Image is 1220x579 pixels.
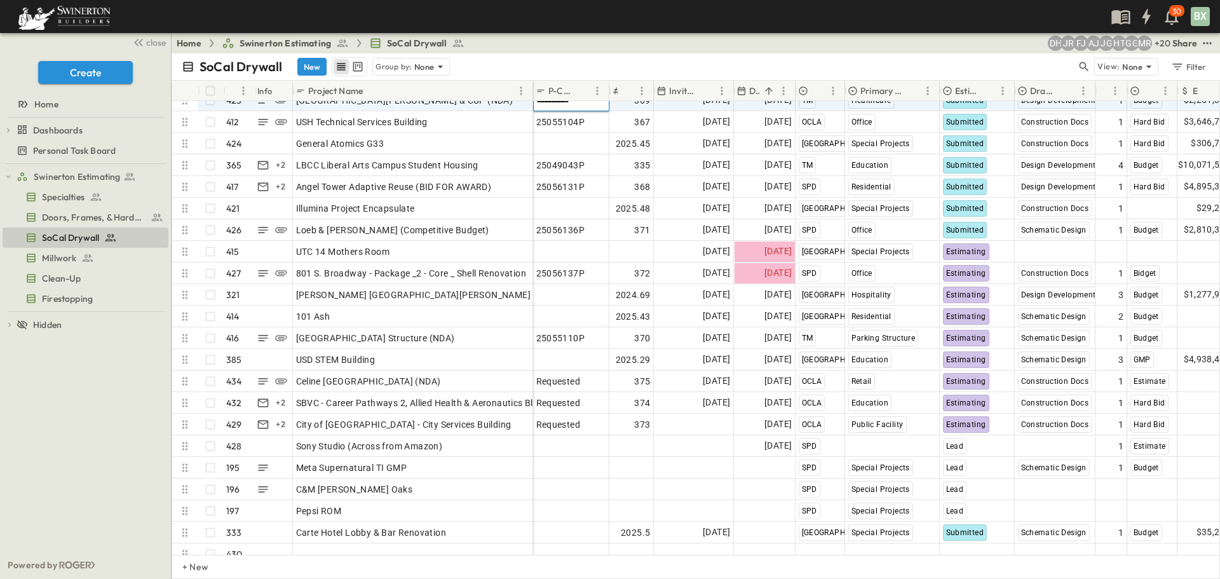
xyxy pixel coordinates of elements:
[802,442,817,451] span: SPD
[703,395,730,410] span: [DATE]
[296,418,512,431] span: City of [GEOGRAPHIC_DATA] - City Services Building
[764,395,792,410] span: [DATE]
[634,116,650,128] span: 367
[1134,420,1165,429] span: Hard Bid
[1021,334,1087,343] span: Schematic Design
[851,118,872,126] span: Office
[1193,85,1198,97] p: Estimate Amount
[851,398,889,407] span: Education
[273,158,288,173] div: + 2
[1021,355,1087,364] span: Schematic Design
[536,267,585,280] span: 25056137P
[42,211,146,224] span: Doors, Frames, & Hardware
[536,375,581,388] span: Requested
[1021,290,1096,299] span: Design Development
[946,96,984,105] span: Submitted
[764,114,792,129] span: [DATE]
[1134,96,1159,105] span: Budget
[1189,6,1211,27] button: BX
[222,37,349,50] a: Swinerton Estimating
[851,139,910,148] span: Special Projects
[703,222,730,237] span: [DATE]
[536,397,581,409] span: Requested
[851,355,889,364] span: Education
[703,158,730,172] span: [DATE]
[15,3,113,30] img: 6c363589ada0b36f064d841b69d3a419a338230e66bb0a533688fa5cc3e9e735.png
[1118,353,1123,366] span: 3
[1097,60,1120,74] p: View:
[42,191,85,203] span: Specialties
[703,244,730,259] span: [DATE]
[146,36,166,49] span: close
[17,168,166,186] a: Swinerton Estimating
[536,116,585,128] span: 25055104P
[177,37,472,50] nav: breadcrumbs
[387,37,447,50] span: SoCal Drywall
[802,161,813,170] span: TM
[851,226,872,235] span: Office
[1134,398,1165,407] span: Hard Bid
[1191,7,1210,26] div: BX
[851,312,891,321] span: Residential
[1118,116,1123,128] span: 1
[981,84,995,98] button: Sort
[811,84,825,98] button: Sort
[3,140,168,161] div: Personal Task Boardtest
[669,85,698,97] p: Invite Date
[1134,226,1159,235] span: Budget
[1118,224,1123,236] span: 1
[946,442,964,451] span: Lead
[703,114,730,129] span: [DATE]
[349,59,365,74] button: kanban view
[634,159,650,172] span: 335
[3,269,166,287] a: Clean-Up
[3,289,168,309] div: Firestoppingtest
[764,136,792,151] span: [DATE]
[995,83,1010,99] button: Menu
[1099,36,1114,51] div: Jorge Garcia (jorgarcia@swinerton.com)
[851,161,889,170] span: Education
[297,58,327,76] button: New
[1134,290,1159,299] span: Budget
[1021,161,1096,170] span: Design Development
[946,204,984,213] span: Submitted
[802,96,813,105] span: TM
[946,247,986,256] span: Estimating
[334,59,349,74] button: row view
[369,37,464,50] a: SoCal Drywall
[1021,139,1089,148] span: Construction Docs
[703,287,730,302] span: [DATE]
[946,161,984,170] span: Submitted
[634,332,650,344] span: 370
[802,118,822,126] span: OCLA
[308,85,363,97] p: Project Name
[946,377,986,386] span: Estimating
[1134,139,1165,148] span: Hard Bid
[1021,118,1089,126] span: Construction Docs
[764,417,792,432] span: [DATE]
[851,269,872,278] span: Office
[802,377,822,386] span: OCLA
[3,268,168,289] div: Clean-Uptest
[3,249,166,267] a: Millwork
[296,461,407,474] span: Meta Supernatural TI GMP
[616,310,651,323] span: 2025.43
[802,226,817,235] span: SPD
[296,181,492,193] span: Angel Tower Adaptive Reuse (BID FOR AWARD)
[255,81,293,101] div: Info
[920,83,935,99] button: Menu
[226,461,240,474] p: 195
[749,85,759,97] p: Due Date
[703,266,730,280] span: [DATE]
[365,84,379,98] button: Sort
[226,116,240,128] p: 412
[1030,85,1059,97] p: Drawing Status
[946,312,986,321] span: Estimating
[616,137,651,150] span: 2025.45
[1021,377,1089,386] span: Construction Docs
[1021,204,1089,213] span: Construction Docs
[3,188,166,206] a: Specialties
[1118,375,1123,388] span: 1
[226,137,242,150] p: 424
[223,81,255,101] div: #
